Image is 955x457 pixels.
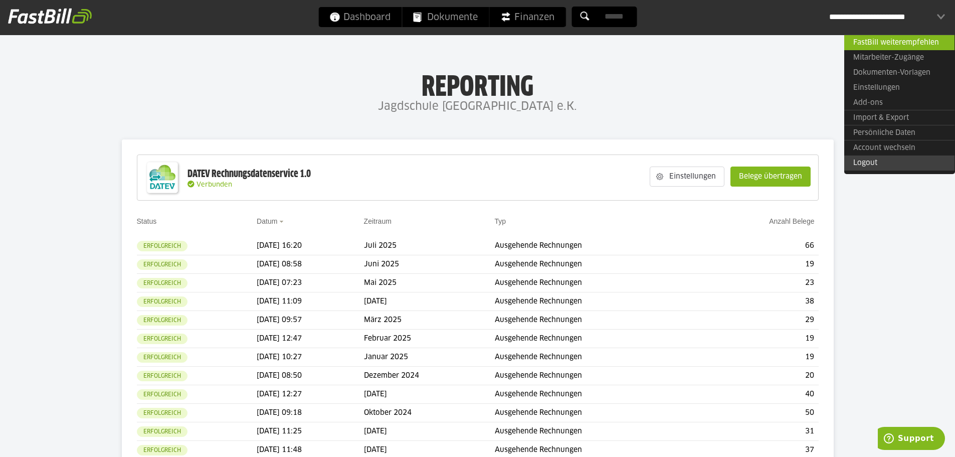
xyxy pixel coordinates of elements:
h1: Reporting [100,71,855,97]
a: Import & Export [844,110,954,125]
a: Account wechseln [844,140,954,156]
a: Typ [495,217,506,225]
sl-badge: Erfolgreich [137,352,187,363]
td: [DATE] [364,292,495,311]
td: 66 [701,237,818,255]
a: Mitarbeiter-Zugänge [844,50,954,65]
a: Finanzen [489,7,565,27]
td: 23 [701,274,818,292]
td: Juli 2025 [364,237,495,255]
td: 19 [701,330,818,348]
a: Logout [844,156,954,171]
td: [DATE] 09:57 [257,311,364,330]
td: [DATE] 09:18 [257,404,364,422]
div: DATEV Rechnungsdatenservice 1.0 [187,168,311,181]
td: 19 [701,255,818,274]
td: 19 [701,348,818,367]
td: [DATE] [364,422,495,441]
td: Ausgehende Rechnungen [495,311,702,330]
td: [DATE] 12:27 [257,385,364,404]
a: Dokumenten-Vorlagen [844,65,954,80]
img: DATEV-Datenservice Logo [142,158,182,198]
td: Februar 2025 [364,330,495,348]
td: [DATE] 16:20 [257,237,364,255]
td: Juni 2025 [364,255,495,274]
a: Dashboard [318,7,402,27]
a: Dokumente [402,7,489,27]
td: Ausgehende Rechnungen [495,330,702,348]
img: fastbill_logo_white.png [8,8,92,24]
sl-badge: Erfolgreich [137,426,187,437]
iframe: Öffnet ein Widget, in dem Sie weitere Informationen finden [878,427,945,452]
sl-badge: Erfolgreich [137,408,187,418]
sl-button: Belege übertragen [730,167,811,187]
td: Januar 2025 [364,348,495,367]
sl-badge: Erfolgreich [137,389,187,400]
sl-badge: Erfolgreich [137,315,187,326]
sl-badge: Erfolgreich [137,241,187,251]
sl-badge: Erfolgreich [137,371,187,381]
td: 29 [701,311,818,330]
a: Persönliche Daten [844,125,954,140]
td: [DATE] [364,385,495,404]
a: Zeitraum [364,217,392,225]
td: Ausgehende Rechnungen [495,367,702,385]
td: Ausgehende Rechnungen [495,385,702,404]
span: Dokumente [413,7,478,27]
td: 20 [701,367,818,385]
td: Ausgehende Rechnungen [495,404,702,422]
sl-badge: Erfolgreich [137,445,187,455]
sl-badge: Erfolgreich [137,259,187,270]
td: Mai 2025 [364,274,495,292]
td: Ausgehende Rechnungen [495,237,702,255]
sl-badge: Erfolgreich [137,278,187,288]
sl-badge: Erfolgreich [137,296,187,307]
td: Dezember 2024 [364,367,495,385]
span: Finanzen [500,7,554,27]
td: [DATE] 12:47 [257,330,364,348]
td: [DATE] 08:58 [257,255,364,274]
a: Anzahl Belege [769,217,814,225]
td: 50 [701,404,818,422]
td: Oktober 2024 [364,404,495,422]
sl-button: Einstellungen [650,167,724,187]
td: [DATE] 10:27 [257,348,364,367]
a: Add-ons [844,95,954,110]
td: [DATE] 08:50 [257,367,364,385]
td: Ausgehende Rechnungen [495,292,702,311]
span: Verbunden [197,182,232,188]
td: Ausgehende Rechnungen [495,274,702,292]
td: 40 [701,385,818,404]
a: FastBill weiterempfehlen [844,35,954,50]
td: 38 [701,292,818,311]
td: [DATE] 07:23 [257,274,364,292]
img: sort_desc.gif [279,221,286,223]
sl-badge: Erfolgreich [137,334,187,344]
a: Datum [257,217,277,225]
td: März 2025 [364,311,495,330]
span: Dashboard [329,7,391,27]
td: 31 [701,422,818,441]
td: Ausgehende Rechnungen [495,348,702,367]
a: Einstellungen [844,80,954,95]
td: Ausgehende Rechnungen [495,422,702,441]
td: Ausgehende Rechnungen [495,255,702,274]
td: [DATE] 11:25 [257,422,364,441]
td: [DATE] 11:09 [257,292,364,311]
a: Status [137,217,157,225]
